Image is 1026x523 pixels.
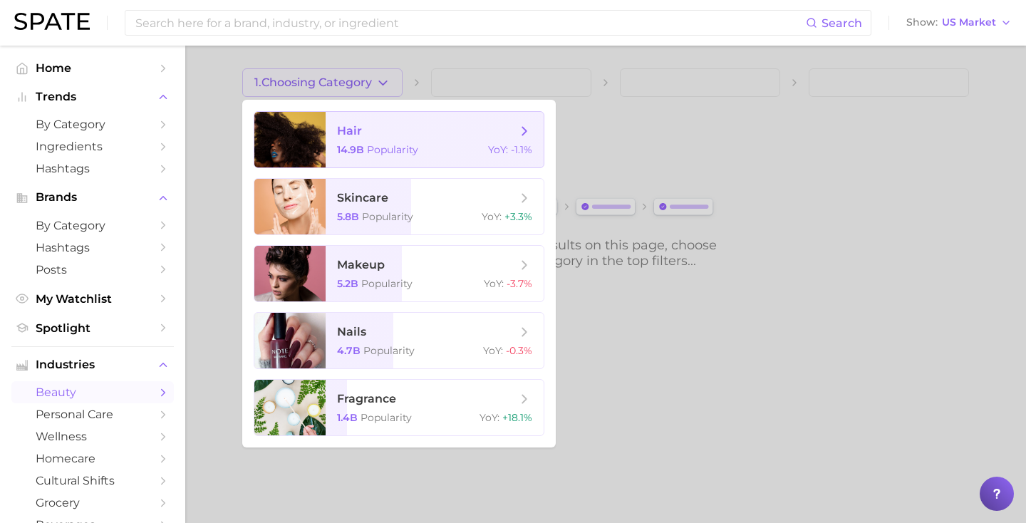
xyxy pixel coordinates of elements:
[367,143,418,156] span: Popularity
[361,411,412,424] span: Popularity
[36,408,150,421] span: personal care
[484,277,504,290] span: YoY :
[11,447,174,470] a: homecare
[36,241,150,254] span: Hashtags
[36,474,150,487] span: cultural shifts
[36,321,150,335] span: Spotlight
[362,210,413,223] span: Popularity
[36,292,150,306] span: My Watchlist
[361,277,413,290] span: Popularity
[506,344,532,357] span: -0.3%
[11,492,174,514] a: grocery
[36,118,150,131] span: by Category
[36,496,150,509] span: grocery
[507,277,532,290] span: -3.7%
[482,210,502,223] span: YoY :
[36,140,150,153] span: Ingredients
[480,411,499,424] span: YoY :
[504,210,532,223] span: +3.3%
[822,16,862,30] span: Search
[36,90,150,103] span: Trends
[337,143,364,156] span: 14.9b
[36,191,150,204] span: Brands
[511,143,532,156] span: -1.1%
[36,358,150,371] span: Industries
[337,325,366,338] span: nails
[11,214,174,237] a: by Category
[337,411,358,424] span: 1.4b
[11,157,174,180] a: Hashtags
[11,381,174,403] a: beauty
[11,317,174,339] a: Spotlight
[906,19,938,26] span: Show
[11,288,174,310] a: My Watchlist
[11,354,174,376] button: Industries
[337,210,359,223] span: 5.8b
[36,452,150,465] span: homecare
[11,403,174,425] a: personal care
[36,430,150,443] span: wellness
[11,259,174,281] a: Posts
[337,277,358,290] span: 5.2b
[11,187,174,208] button: Brands
[363,344,415,357] span: Popularity
[11,470,174,492] a: cultural shifts
[337,392,396,405] span: fragrance
[337,124,362,138] span: hair
[337,258,385,271] span: makeup
[903,14,1015,32] button: ShowUS Market
[14,13,90,30] img: SPATE
[11,135,174,157] a: Ingredients
[11,86,174,108] button: Trends
[11,113,174,135] a: by Category
[488,143,508,156] span: YoY :
[483,344,503,357] span: YoY :
[11,237,174,259] a: Hashtags
[337,344,361,357] span: 4.7b
[36,385,150,399] span: beauty
[337,191,388,204] span: skincare
[134,11,806,35] input: Search here for a brand, industry, or ingredient
[11,425,174,447] a: wellness
[242,100,556,447] ul: 1.Choosing Category
[36,162,150,175] span: Hashtags
[36,263,150,276] span: Posts
[36,219,150,232] span: by Category
[502,411,532,424] span: +18.1%
[11,57,174,79] a: Home
[942,19,996,26] span: US Market
[36,61,150,75] span: Home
